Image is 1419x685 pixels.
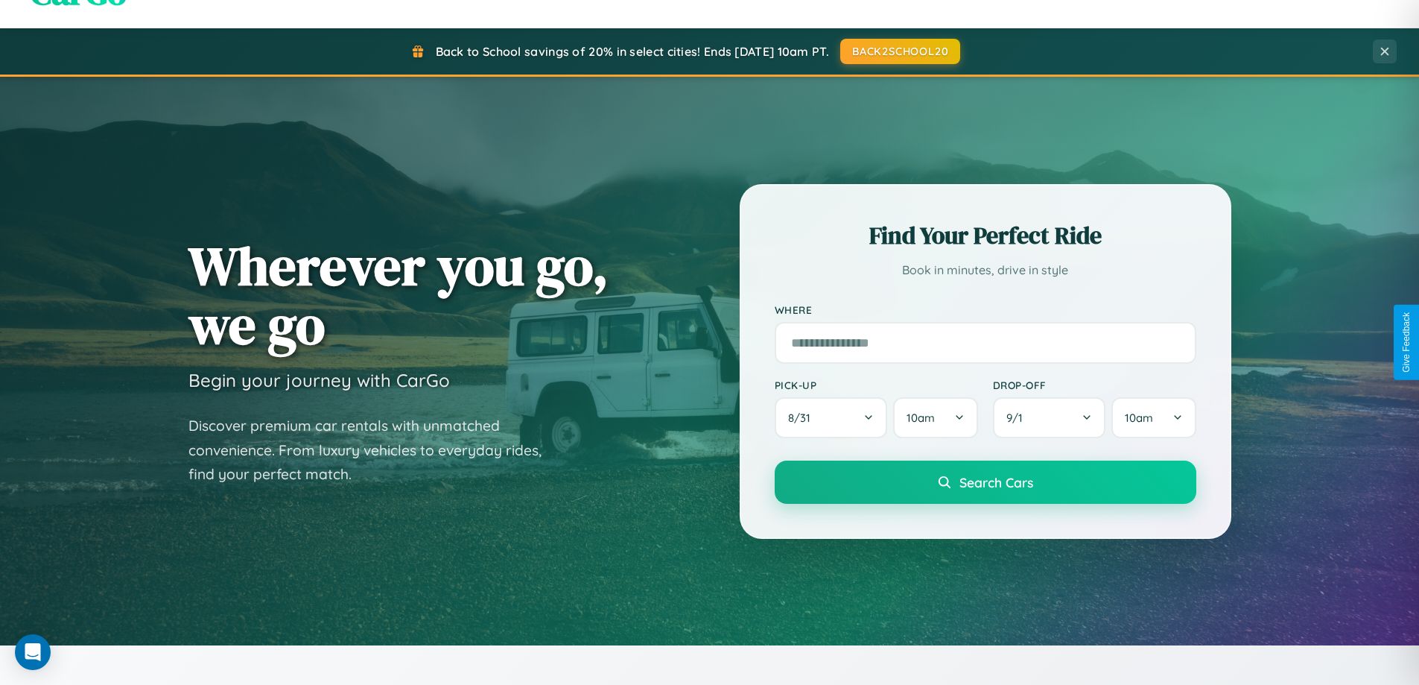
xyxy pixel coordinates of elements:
h1: Wherever you go, we go [188,236,609,354]
label: Drop-off [993,379,1196,391]
span: 10am [907,411,935,425]
p: Discover premium car rentals with unmatched convenience. From luxury vehicles to everyday rides, ... [188,414,561,487]
div: Open Intercom Messenger [15,634,51,670]
button: 10am [893,397,977,438]
button: 10am [1111,397,1196,438]
span: Search Cars [959,474,1033,490]
button: 8/31 [775,397,888,438]
label: Where [775,303,1196,316]
div: Give Feedback [1401,312,1412,373]
span: 8 / 31 [788,411,818,425]
button: BACK2SCHOOL20 [840,39,960,64]
h2: Find Your Perfect Ride [775,219,1196,252]
span: 10am [1125,411,1153,425]
h3: Begin your journey with CarGo [188,369,450,391]
span: Back to School savings of 20% in select cities! Ends [DATE] 10am PT. [436,44,829,59]
button: Search Cars [775,461,1196,504]
label: Pick-up [775,379,978,391]
p: Book in minutes, drive in style [775,259,1196,281]
button: 9/1 [993,397,1106,438]
span: 9 / 1 [1006,411,1030,425]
